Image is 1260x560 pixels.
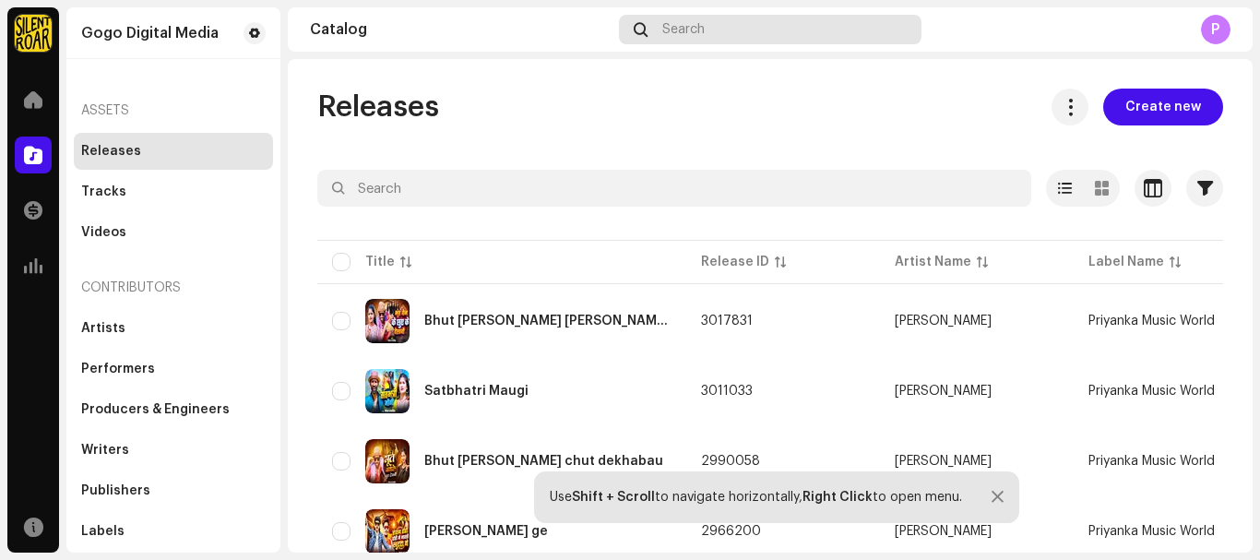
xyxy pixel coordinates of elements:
div: Labels [81,524,125,539]
img: ee3b4089-68bb-4b1a-a59d-24c4aae6c8db [365,299,410,343]
button: Create new [1103,89,1223,125]
div: Release ID [701,253,769,271]
div: Performers [81,362,155,376]
re-m-nav-item: Producers & Engineers [74,391,273,428]
span: krishna bedardi [895,525,1059,538]
img: 7c88433a-7097-43ff-9673-e043813a7278 [365,369,410,413]
re-m-nav-item: Labels [74,513,273,550]
span: Priyanka Music World [1088,525,1215,538]
div: Label Name [1088,253,1164,271]
div: [PERSON_NAME] [895,455,992,468]
div: Videos [81,225,126,240]
div: Publishers [81,483,150,498]
img: fcfd72e7-8859-4002-b0df-9a7058150634 [15,15,52,52]
div: Bhut bain ke chut dekhabau [424,455,663,468]
strong: Right Click [802,491,873,504]
span: Create new [1125,89,1201,125]
div: Tracks [81,185,126,199]
div: Artist Name [895,253,971,271]
span: 3017831 [701,315,753,328]
div: Satbhatri Maugi [424,385,529,398]
strong: Shift + Scroll [572,491,655,504]
div: Title [365,253,395,271]
div: Writers [81,443,129,458]
span: Priyanka Music World [1088,455,1215,468]
span: Search [662,22,705,37]
span: gopal ray rangrasiya [895,385,1059,398]
div: Gogo Digital Media [81,26,219,41]
re-m-nav-item: Writers [74,432,273,469]
span: gopal rangrasiya [895,315,1059,328]
re-m-nav-item: Videos [74,214,273,251]
div: Artists [81,321,125,336]
div: P [1201,15,1230,44]
span: Priyanka Music World [1088,315,1215,328]
span: Priyanka Music World [1088,385,1215,398]
img: 3b5d292b-fe46-4acc-9ffc-7b523ad46a55 [365,509,410,554]
div: Catalog [310,22,612,37]
span: gopal ray rangrasiya [895,455,1059,468]
span: 3011033 [701,385,753,398]
re-m-nav-item: Performers [74,351,273,387]
span: 2990058 [701,455,760,468]
re-m-nav-item: Artists [74,310,273,347]
div: Use to navigate horizontally, to open menu. [550,490,962,505]
div: [PERSON_NAME] [895,525,992,538]
re-m-nav-item: Tracks [74,173,273,210]
re-m-nav-item: Publishers [74,472,273,509]
div: roshan rohi gartau khutta ge [424,525,548,538]
re-m-nav-item: Releases [74,133,273,170]
div: Bhut bain ke chhuy ke dekhabau [424,315,672,328]
re-a-nav-header: Assets [74,89,273,133]
span: 2966200 [701,525,761,538]
div: [PERSON_NAME] [895,315,992,328]
span: Releases [317,89,439,125]
re-a-nav-header: Contributors [74,266,273,310]
div: Producers & Engineers [81,402,230,417]
div: Releases [81,144,141,159]
input: Search [317,170,1031,207]
div: [PERSON_NAME] [895,385,992,398]
img: 678fe580-3a7d-465d-9819-d7c337dd08c8 [365,439,410,483]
